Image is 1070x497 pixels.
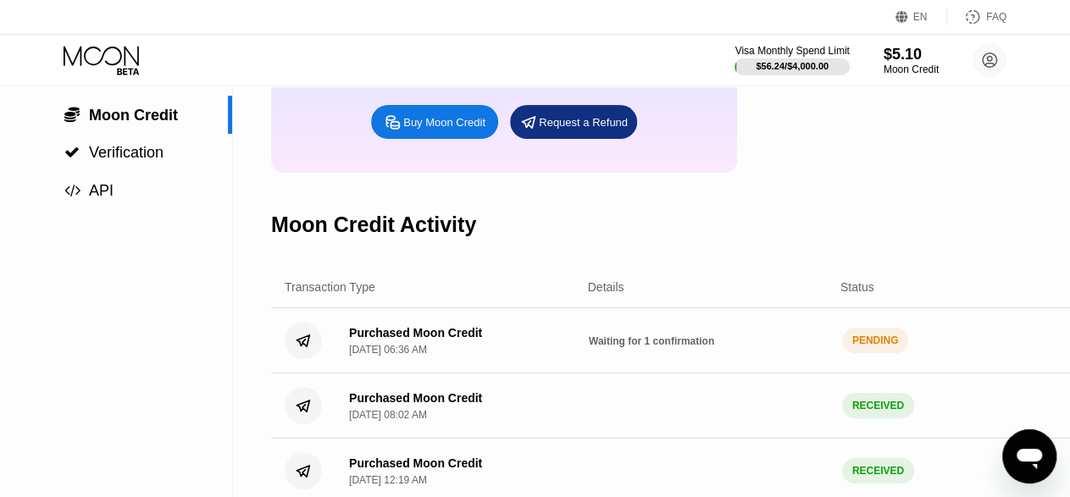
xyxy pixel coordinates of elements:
div: [DATE] 12:19 AM [349,474,427,486]
span:  [64,145,80,160]
div: FAQ [986,11,1006,23]
span: Verification [89,144,164,161]
div: Purchased Moon Credit [349,391,482,405]
span:  [64,183,80,198]
div: Visa Monthly Spend Limit [735,45,849,57]
div: PENDING [842,328,909,353]
div: Buy Moon Credit [403,115,485,130]
div: $5.10Moon Credit [884,46,939,75]
div: [DATE] 06:36 AM [349,344,427,356]
div: EN [913,11,928,23]
span:  [64,106,80,123]
div: EN [895,8,947,25]
div: Moon Credit [884,64,939,75]
div: $56.24 / $4,000.00 [756,61,829,71]
div: $5.10 [884,46,939,64]
div: [DATE] 08:02 AM [349,409,427,421]
div: Purchased Moon Credit [349,456,482,470]
div: Visa Monthly Spend Limit$56.24/$4,000.00 [735,45,849,75]
div: FAQ [947,8,1006,25]
span: Moon Credit [89,107,178,124]
div: Request a Refund [510,105,637,139]
div: RECEIVED [842,458,914,483]
span: Waiting for 1 confirmation [589,335,714,347]
span: API [89,182,114,199]
iframe: Button to launch messaging window [1002,429,1056,483]
div: Buy Moon Credit [371,105,498,139]
div: Moon Credit Activity [271,213,476,237]
div: Request a Refund [539,115,628,130]
div: Purchased Moon Credit [349,326,482,340]
div: RECEIVED [842,393,914,418]
div: Status [840,280,874,294]
div: Transaction Type [285,280,375,294]
div: Details [588,280,624,294]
